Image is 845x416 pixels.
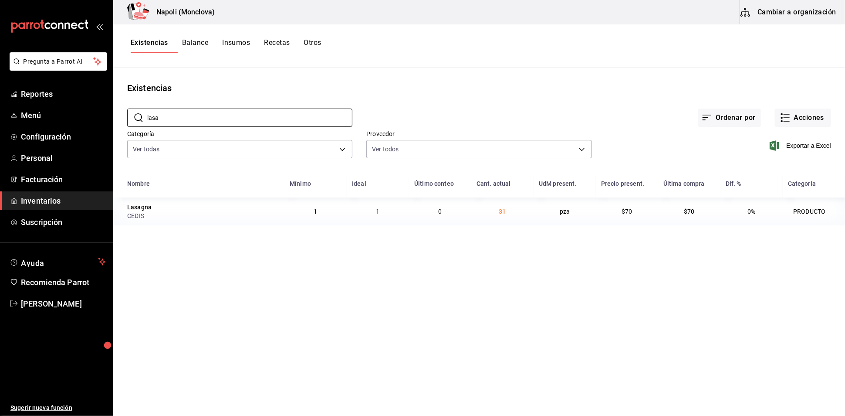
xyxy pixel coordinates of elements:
[127,211,279,220] div: CEDIS
[127,203,152,211] div: Lasagna
[96,23,103,30] button: open_drawer_menu
[10,52,107,71] button: Pregunta a Parrot AI
[726,180,741,187] div: Dif. %
[747,208,755,215] span: 0%
[21,88,106,100] span: Reportes
[24,57,94,66] span: Pregunta a Parrot AI
[21,256,95,267] span: Ayuda
[698,109,761,127] button: Ordenar por
[477,180,511,187] div: Cant. actual
[663,180,705,187] div: Última compra
[133,145,159,153] span: Ver todas
[21,216,106,228] span: Suscripción
[775,109,831,127] button: Acciones
[439,208,442,215] span: 0
[304,38,321,53] button: Otros
[21,195,106,207] span: Inventarios
[149,7,215,17] h3: Napoli (Monclova)
[352,180,366,187] div: Ideal
[601,180,644,187] div: Precio present.
[21,152,106,164] span: Personal
[622,208,632,215] span: $70
[264,38,290,53] button: Recetas
[376,208,380,215] span: 1
[182,38,208,53] button: Balance
[147,109,352,126] input: Buscar nombre de insumo
[414,180,454,187] div: Último conteo
[21,109,106,121] span: Menú
[290,180,311,187] div: Mínimo
[222,38,250,53] button: Insumos
[21,174,106,185] span: Facturación
[127,180,150,187] div: Nombre
[788,180,816,187] div: Categoría
[539,180,577,187] div: UdM present.
[10,403,106,413] span: Sugerir nueva función
[534,198,596,225] td: pza
[366,131,591,137] label: Proveedor
[131,38,168,53] button: Existencias
[21,276,106,288] span: Recomienda Parrot
[684,208,694,215] span: $70
[6,63,107,72] a: Pregunta a Parrot AI
[771,140,831,151] button: Exportar a Excel
[499,208,506,215] span: 31
[127,131,352,137] label: Categoría
[21,131,106,143] span: Configuración
[131,38,321,53] div: navigation tabs
[21,298,106,310] span: [PERSON_NAME]
[127,82,172,95] div: Existencias
[372,145,399,153] span: Ver todos
[314,208,318,215] span: 1
[783,198,845,225] td: PRODUCTO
